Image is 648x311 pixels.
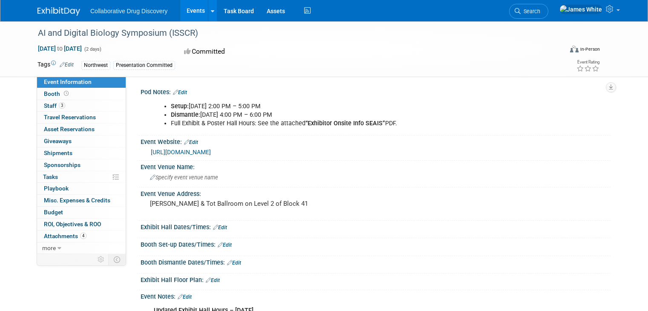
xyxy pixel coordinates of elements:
a: Staff3 [37,100,126,112]
span: Booth not reserved yet [62,90,70,97]
span: Giveaways [44,138,72,144]
span: Search [521,8,540,14]
div: Event Venue Address: [141,187,611,198]
span: Budget [44,209,63,216]
a: ROI, Objectives & ROO [37,219,126,230]
div: Event Venue Name: [141,161,611,171]
span: [DATE] [DATE] [37,45,82,52]
a: Giveaways [37,135,126,147]
div: Event Rating [576,60,599,64]
img: ExhibitDay [37,7,80,16]
td: Personalize Event Tab Strip [94,254,109,265]
div: Exhibit Hall Floor Plan: [141,274,611,285]
a: Shipments [37,147,126,159]
td: Tags [37,60,74,70]
a: Edit [184,139,198,145]
img: Format-Inperson.png [570,46,579,52]
span: Booth [44,90,70,97]
div: AI and Digital Biology Symposium (ISSCR) [35,26,552,41]
a: Edit [60,62,74,68]
a: Search [509,4,548,19]
a: Tasks [37,171,126,183]
span: (2 days) [84,46,101,52]
a: [URL][DOMAIN_NAME] [151,149,211,155]
a: Edit [173,89,187,95]
span: Attachments [44,233,86,239]
a: more [37,242,126,254]
a: Playbook [37,183,126,194]
span: Event Information [44,78,92,85]
div: Booth Set-up Dates/Times: [141,238,611,249]
span: Misc. Expenses & Credits [44,197,110,204]
span: Playbook [44,185,69,192]
div: Northwest [81,61,110,70]
div: Pod Notes: [141,86,611,97]
span: Staff [44,102,65,109]
div: Booth Dismantle Dates/Times: [141,256,611,267]
span: 4 [80,233,86,239]
span: Travel Reservations [44,114,96,121]
a: Budget [37,207,126,218]
b: “Exhibitor Onsite Info SEAIS” [305,120,385,127]
span: Collaborative Drug Discovery [90,8,167,14]
span: Shipments [44,150,72,156]
div: Exhibit Hall Dates/Times: [141,221,611,232]
div: Committed [181,44,360,59]
div: Event Notes: [141,290,611,301]
div: Presentation Committed [113,61,175,70]
a: Travel Reservations [37,112,126,123]
a: Sponsorships [37,159,126,171]
div: Event Format [517,44,600,57]
li: Full Exhibit & Poster Hall Hours: See the attached PDF. [171,119,514,128]
span: Asset Reservations [44,126,95,132]
a: Event Information [37,76,126,88]
b: Setup: [171,103,189,110]
span: 3 [59,102,65,109]
li: [DATE] 2:00 PM – 5:00 PM [171,102,514,111]
span: ROI, Objectives & ROO [44,221,101,227]
a: Asset Reservations [37,124,126,135]
span: Specify event venue name [150,174,218,181]
a: Attachments4 [37,230,126,242]
a: Edit [218,242,232,248]
a: Edit [213,225,227,230]
a: Edit [227,260,241,266]
b: Dismantle: [171,111,200,118]
span: more [42,245,56,251]
td: Toggle Event Tabs [109,254,126,265]
img: James White [559,5,602,14]
a: Edit [178,294,192,300]
div: In-Person [580,46,600,52]
div: Event Website: [141,135,611,147]
span: Tasks [43,173,58,180]
a: Misc. Expenses & Credits [37,195,126,206]
a: Booth [37,88,126,100]
a: Edit [206,277,220,283]
pre: [PERSON_NAME] & Tot Ballroom on Level 2 of Block 41 [150,200,327,207]
li: [DATE] 4:00 PM – 6:00 PM [171,111,514,119]
span: to [56,45,64,52]
span: Sponsorships [44,161,81,168]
